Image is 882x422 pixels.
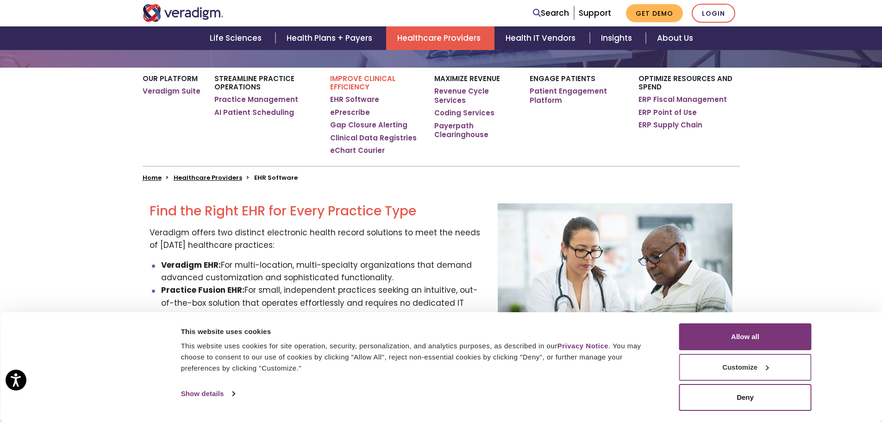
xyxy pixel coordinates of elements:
[679,323,812,350] button: Allow all
[161,259,221,271] strong: Veradigm EHR:
[498,203,733,363] img: page-ehr-solutions-overview.jpg
[330,120,407,130] a: Gap Closure Alerting
[214,108,294,117] a: AI Patient Scheduling
[638,95,727,104] a: ERP Fiscal Management
[533,7,569,19] a: Search
[330,95,379,104] a: EHR Software
[161,259,484,284] li: For multi-location, multi-specialty organizations that demand advanced customization and sophisti...
[638,108,697,117] a: ERP Point of Use
[434,121,515,139] a: Payerpath Clearinghouse
[330,133,417,143] a: Clinical Data Registries
[530,87,625,105] a: Patient Engagement Platform
[275,26,386,50] a: Health Plans + Payers
[181,387,235,401] a: Show details
[692,4,735,23] a: Login
[557,342,608,350] a: Privacy Notice
[638,120,702,130] a: ERP Supply Chain
[174,173,242,182] a: Healthcare Providers
[626,4,683,22] a: Get Demo
[679,354,812,381] button: Customize
[181,340,658,374] div: This website uses cookies for site operation, security, personalization, and analytics purposes, ...
[150,227,484,252] p: Veradigm offers two distinct electronic health record solutions to meet the needs of [DATE] healt...
[330,146,385,155] a: eChart Courier
[143,4,224,22] img: Veradigm logo
[836,376,871,411] iframe: Drift Chat Widget
[199,26,275,50] a: Life Sciences
[150,203,484,219] h2: Find the Right EHR for Every Practice Type
[386,26,494,50] a: Healthcare Providers
[214,95,298,104] a: Practice Management
[181,326,658,337] div: This website uses cookies
[143,173,162,182] a: Home
[143,87,200,96] a: Veradigm Suite
[679,384,812,411] button: Deny
[161,284,484,322] li: For small, independent practices seeking an intuitive, out-of-the-box solution that operates effo...
[590,26,646,50] a: Insights
[434,87,515,105] a: Revenue Cycle Services
[161,284,244,296] strong: Practice Fusion EHR:
[434,108,494,118] a: Coding Services
[494,26,589,50] a: Health IT Vendors
[579,7,611,19] a: Support
[646,26,704,50] a: About Us
[330,108,370,117] a: ePrescribe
